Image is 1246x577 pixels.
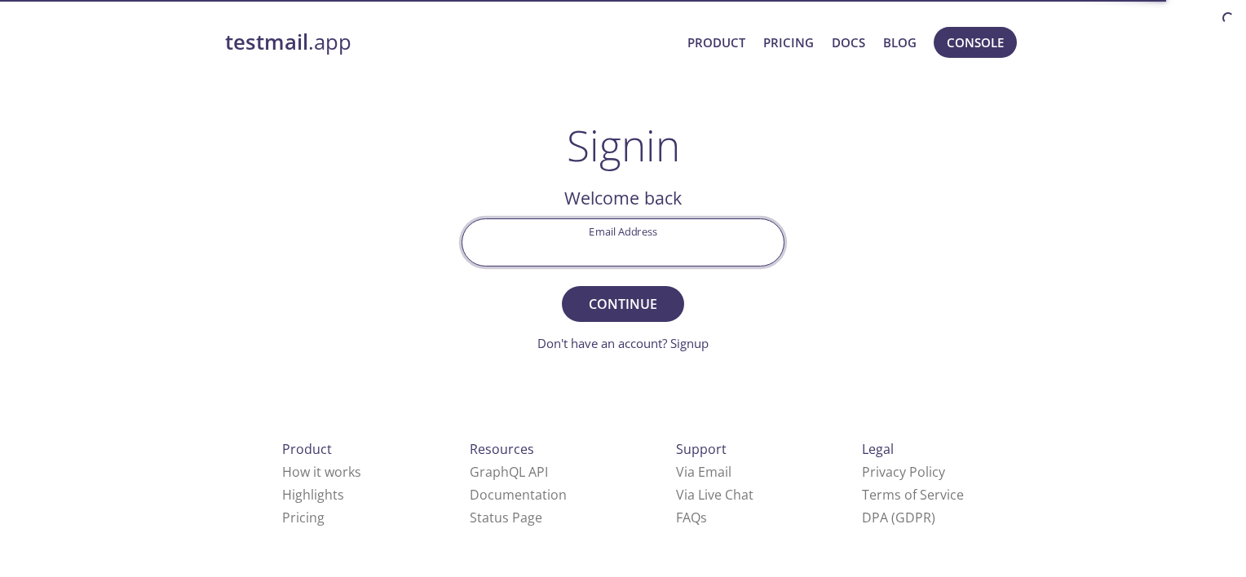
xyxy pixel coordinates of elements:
a: Docs [832,32,865,53]
span: s [700,509,707,526]
a: How it works [282,463,361,481]
a: testmail.app [225,29,674,56]
a: Pricing [282,509,325,526]
a: Terms of Service [862,486,964,504]
span: Legal [862,440,894,458]
span: Resources [470,440,534,458]
a: Privacy Policy [862,463,945,481]
a: Don't have an account? Signup [537,335,709,351]
a: GraphQL API [470,463,548,481]
a: Status Page [470,509,542,526]
a: Highlights [282,486,344,504]
a: Documentation [470,486,567,504]
a: Via Email [676,463,731,481]
button: Continue [562,286,684,322]
span: Continue [580,293,666,315]
span: Product [282,440,332,458]
h1: Signin [567,121,680,170]
a: Blog [883,32,917,53]
a: Via Live Chat [676,486,753,504]
h2: Welcome back [462,184,784,212]
a: Product [687,32,745,53]
strong: testmail [225,28,308,56]
span: Support [676,440,727,458]
a: Pricing [763,32,814,53]
span: Console [947,32,1004,53]
a: DPA (GDPR) [862,509,935,526]
a: FAQ [676,509,707,526]
button: Console [934,27,1017,58]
